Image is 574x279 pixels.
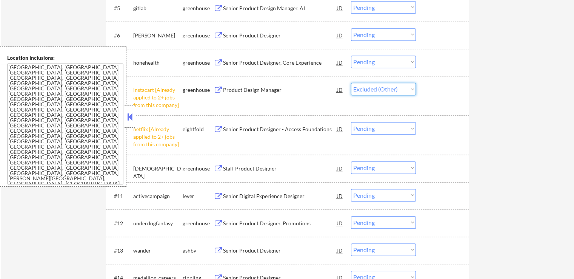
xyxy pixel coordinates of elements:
[133,220,183,227] div: underdogfantasy
[223,59,337,67] div: Senior Product Designer, Core Experience
[133,32,183,39] div: [PERSON_NAME]
[336,122,344,136] div: JD
[133,165,183,180] div: [DEMOGRAPHIC_DATA]
[183,126,214,133] div: eightfold
[183,59,214,67] div: greenhouse
[336,161,344,175] div: JD
[223,247,337,254] div: Senior Product Designer
[183,247,214,254] div: ashby
[7,54,123,62] div: Location Inclusions:
[336,243,344,257] div: JD
[114,32,127,39] div: #6
[223,220,337,227] div: Senior Product Designer, Promotions
[114,247,127,254] div: #13
[183,165,214,172] div: greenhouse
[336,216,344,230] div: JD
[223,86,337,94] div: Product Design Manager
[336,28,344,42] div: JD
[114,220,127,227] div: #12
[336,83,344,96] div: JD
[183,32,214,39] div: greenhouse
[114,192,127,200] div: #11
[223,192,337,200] div: Senior Digital Experience Designer
[183,86,214,94] div: greenhouse
[223,5,337,12] div: Senior Product Design Manager, AI
[133,126,183,148] div: netflix [Already applied to 2+ jobs from this company]
[133,5,183,12] div: gitlab
[223,32,337,39] div: Senior Product Designer
[336,56,344,69] div: JD
[183,5,214,12] div: greenhouse
[336,189,344,203] div: JD
[223,165,337,172] div: Staff Product Designer
[223,126,337,133] div: Senior Product Designer - Access Foundations
[114,5,127,12] div: #5
[133,192,183,200] div: activecampaign
[133,247,183,254] div: wander
[183,220,214,227] div: greenhouse
[183,192,214,200] div: lever
[336,1,344,15] div: JD
[133,86,183,108] div: instacart [Already applied to 2+ jobs from this company]
[133,59,183,67] div: honehealth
